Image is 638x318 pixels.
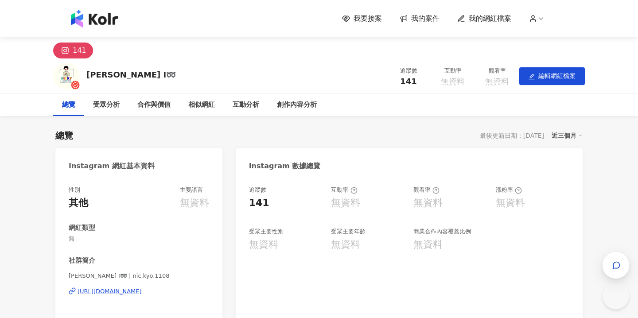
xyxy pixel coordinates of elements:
div: 無資料 [413,196,443,210]
div: [URL][DOMAIN_NAME] [78,287,142,295]
div: 性別 [69,186,80,194]
img: KOL Avatar [53,63,80,89]
span: 編輯網紅檔案 [538,72,576,79]
div: 141 [73,44,86,57]
div: 最後更新日期：[DATE] [480,132,544,139]
a: [URL][DOMAIN_NAME] [69,287,209,295]
div: 互動率 [436,66,470,75]
button: edit編輯網紅檔案 [519,67,585,85]
div: Instagram 數據總覽 [249,161,321,171]
div: 創作內容分析 [277,100,317,110]
div: 無資料 [180,196,209,210]
a: 我的網紅檔案 [457,14,511,23]
div: 追蹤數 [392,66,425,75]
div: 無資料 [496,196,525,210]
div: 商業合作內容覆蓋比例 [413,228,471,236]
div: 無資料 [249,238,278,252]
a: 我要接案 [342,14,382,23]
div: 漲粉率 [496,186,522,194]
span: 我的案件 [411,14,440,23]
span: 我要接案 [354,14,382,23]
div: 無資料 [331,238,360,252]
div: 主要語言 [180,186,203,194]
iframe: Help Scout Beacon - Open [603,283,629,309]
div: Instagram 網紅基本資料 [69,161,155,171]
div: 觀看率 [413,186,440,194]
div: 總覽 [62,100,75,110]
div: 互動分析 [233,100,259,110]
span: 無資料 [441,77,465,86]
div: 無資料 [331,196,360,210]
div: 互動率 [331,186,357,194]
img: logo [71,10,118,27]
span: 我的網紅檔案 [469,14,511,23]
div: 其他 [69,196,88,210]
span: 無 [69,235,209,243]
div: [PERSON_NAME] I➿ [86,69,176,80]
div: 141 [249,196,269,210]
div: 觀看率 [480,66,514,75]
div: 合作與價值 [137,100,171,110]
div: 追蹤數 [249,186,266,194]
div: 總覽 [55,129,73,142]
div: 受眾主要年齡 [331,228,366,236]
button: 141 [53,43,93,58]
div: 受眾分析 [93,100,120,110]
div: 受眾主要性別 [249,228,284,236]
div: 近三個月 [552,130,583,141]
span: edit [529,74,535,80]
div: 網紅類型 [69,223,95,233]
div: 相似網紅 [188,100,215,110]
span: 141 [400,77,417,86]
span: [PERSON_NAME] I➿ | nic.kyo.1108 [69,272,209,280]
a: 我的案件 [400,14,440,23]
div: 社群簡介 [69,256,95,265]
div: 無資料 [413,238,443,252]
span: 無資料 [485,77,509,86]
